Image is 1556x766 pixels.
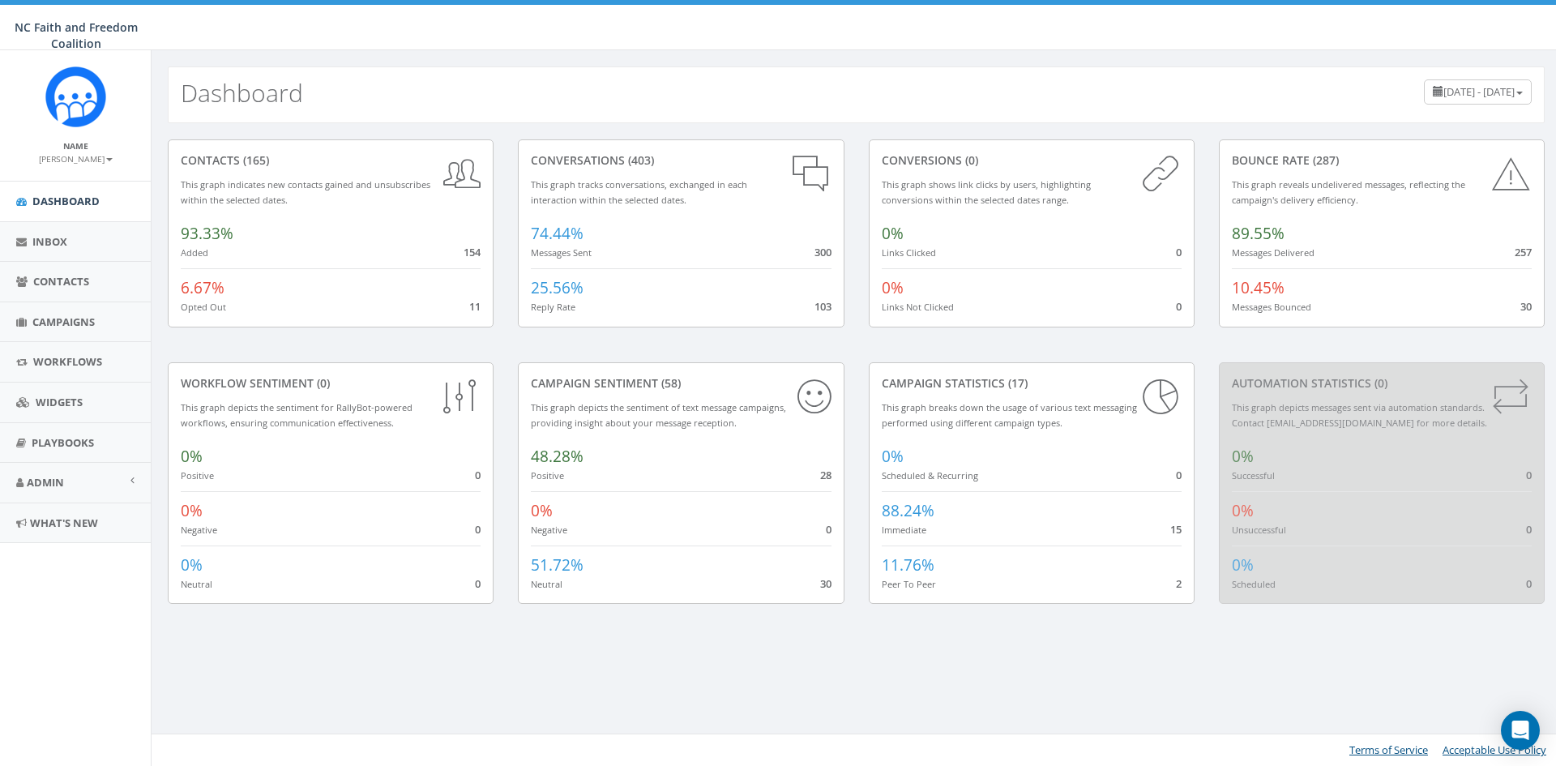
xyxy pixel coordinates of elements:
span: 30 [1520,299,1532,314]
small: This graph breaks down the usage of various text messaging performed using different campaign types. [882,401,1137,429]
small: Messages Bounced [1232,301,1311,313]
small: Positive [531,469,564,481]
span: 0% [181,446,203,467]
span: 0 [1176,245,1182,259]
span: 89.55% [1232,223,1285,244]
span: 0 [1526,468,1532,482]
div: Automation Statistics [1232,375,1532,392]
span: 0% [181,500,203,521]
span: 11 [469,299,481,314]
h2: Dashboard [181,79,303,106]
span: 0 [475,468,481,482]
small: Neutral [531,578,562,590]
span: Inbox [32,234,67,249]
span: 0% [1232,446,1254,467]
small: Neutral [181,578,212,590]
span: Dashboard [32,194,100,208]
small: Negative [531,524,567,536]
span: 0 [1176,299,1182,314]
span: 0 [1526,576,1532,591]
small: This graph depicts messages sent via automation standards. Contact [EMAIL_ADDRESS][DOMAIN_NAME] f... [1232,401,1487,429]
span: 0% [882,277,904,298]
span: Widgets [36,395,83,409]
span: 0 [475,576,481,591]
span: Playbooks [32,435,94,450]
small: This graph depicts the sentiment of text message campaigns, providing insight about your message ... [531,401,786,429]
img: Rally_Corp_Icon.png [45,66,106,127]
span: 0% [1232,554,1254,576]
small: Unsuccessful [1232,524,1286,536]
span: 0% [181,554,203,576]
span: 154 [464,245,481,259]
span: 300 [814,245,831,259]
span: 0 [1526,522,1532,537]
span: (0) [1371,375,1387,391]
a: [PERSON_NAME] [39,151,113,165]
div: contacts [181,152,481,169]
small: This graph indicates new contacts gained and unsubscribes within the selected dates. [181,178,430,206]
small: Negative [181,524,217,536]
div: conversations [531,152,831,169]
a: Acceptable Use Policy [1443,742,1546,757]
span: [DATE] - [DATE] [1443,84,1515,99]
span: (58) [658,375,681,391]
small: Opted Out [181,301,226,313]
span: (0) [314,375,330,391]
small: Links Clicked [882,246,936,259]
span: 257 [1515,245,1532,259]
span: 11.76% [882,554,934,576]
small: Peer To Peer [882,578,936,590]
span: 0 [826,522,831,537]
small: This graph reveals undelivered messages, reflecting the campaign's delivery efficiency. [1232,178,1465,206]
small: This graph shows link clicks by users, highlighting conversions within the selected dates range. [882,178,1091,206]
div: Bounce Rate [1232,152,1532,169]
span: 0% [882,223,904,244]
span: 25.56% [531,277,583,298]
small: Scheduled [1232,578,1276,590]
div: conversions [882,152,1182,169]
span: (403) [625,152,654,168]
span: Campaigns [32,315,95,329]
small: Added [181,246,208,259]
div: Campaign Sentiment [531,375,831,392]
span: 48.28% [531,446,583,467]
span: 0% [882,446,904,467]
span: 6.67% [181,277,224,298]
span: 0% [1232,500,1254,521]
small: Immediate [882,524,926,536]
small: This graph tracks conversations, exchanged in each interaction within the selected dates. [531,178,747,206]
small: Name [63,140,88,152]
small: Successful [1232,469,1275,481]
span: 0 [475,522,481,537]
a: Terms of Service [1349,742,1428,757]
span: What's New [30,516,98,530]
span: (17) [1005,375,1028,391]
span: NC Faith and Freedom Coalition [15,19,138,51]
small: Positive [181,469,214,481]
span: Workflows [33,354,102,369]
span: (287) [1310,152,1339,168]
small: Reply Rate [531,301,575,313]
div: Open Intercom Messenger [1501,711,1540,750]
span: Admin [27,475,64,490]
small: This graph depicts the sentiment for RallyBot-powered workflows, ensuring communication effective... [181,401,413,429]
span: Contacts [33,274,89,289]
small: [PERSON_NAME] [39,153,113,165]
small: Links Not Clicked [882,301,954,313]
span: 88.24% [882,500,934,521]
small: Messages Delivered [1232,246,1314,259]
span: 2 [1176,576,1182,591]
small: Scheduled & Recurring [882,469,978,481]
span: 28 [820,468,831,482]
span: 30 [820,576,831,591]
span: 15 [1170,522,1182,537]
span: (0) [962,152,978,168]
span: 51.72% [531,554,583,576]
span: 10.45% [1232,277,1285,298]
span: 74.44% [531,223,583,244]
div: Campaign Statistics [882,375,1182,392]
small: Messages Sent [531,246,592,259]
span: 103 [814,299,831,314]
span: (165) [240,152,269,168]
span: 0 [1176,468,1182,482]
